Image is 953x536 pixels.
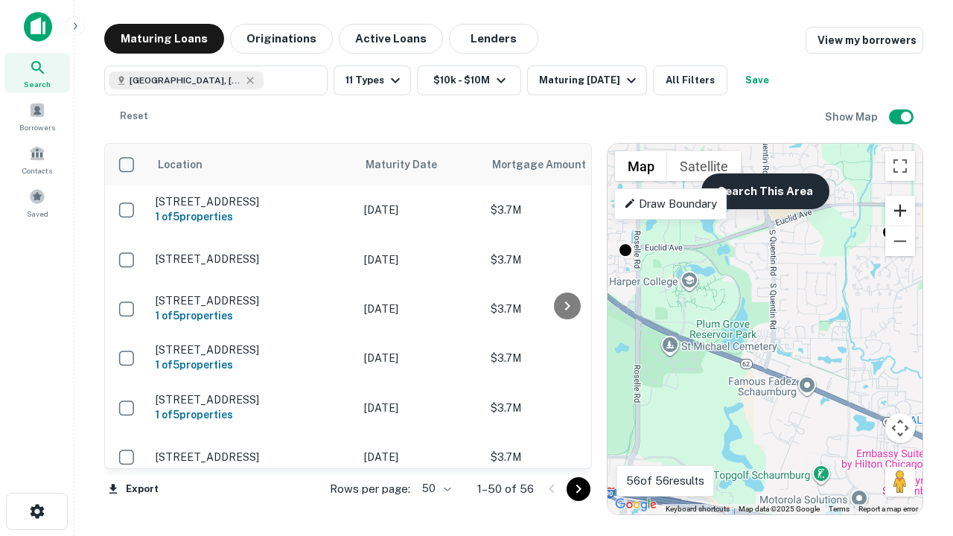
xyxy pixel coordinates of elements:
[156,252,349,266] p: [STREET_ADDRESS]
[885,196,915,226] button: Zoom in
[624,195,717,213] p: Draw Boundary
[611,495,660,514] a: Open this area in Google Maps (opens a new window)
[567,477,590,501] button: Go to next page
[4,96,70,136] a: Borrowers
[24,12,52,42] img: capitalize-icon.png
[156,195,349,208] p: [STREET_ADDRESS]
[491,400,640,416] p: $3.7M
[626,472,704,490] p: 56 of 56 results
[885,151,915,181] button: Toggle fullscreen view
[806,27,923,54] a: View my borrowers
[739,505,820,513] span: Map data ©2025 Google
[4,182,70,223] a: Saved
[491,350,640,366] p: $3.7M
[364,301,476,317] p: [DATE]
[156,307,349,324] h6: 1 of 5 properties
[157,156,203,173] span: Location
[156,343,349,357] p: [STREET_ADDRESS]
[527,66,647,95] button: Maturing [DATE]
[364,449,476,465] p: [DATE]
[653,66,727,95] button: All Filters
[825,109,880,125] h6: Show Map
[156,393,349,406] p: [STREET_ADDRESS]
[104,478,162,500] button: Export
[156,208,349,225] h6: 1 of 5 properties
[491,202,640,218] p: $3.7M
[364,202,476,218] p: [DATE]
[667,151,741,181] button: Show satellite imagery
[366,156,456,173] span: Maturity Date
[666,504,730,514] button: Keyboard shortcuts
[858,505,918,513] a: Report a map error
[611,495,660,514] img: Google
[230,24,333,54] button: Originations
[339,24,443,54] button: Active Loans
[492,156,605,173] span: Mortgage Amount
[4,139,70,179] a: Contacts
[539,71,640,89] div: Maturing [DATE]
[491,301,640,317] p: $3.7M
[885,413,915,443] button: Map camera controls
[130,74,241,87] span: [GEOGRAPHIC_DATA], [GEOGRAPHIC_DATA]
[156,450,349,464] p: [STREET_ADDRESS]
[27,208,48,220] span: Saved
[417,66,521,95] button: $10k - $10M
[330,480,410,498] p: Rows per page:
[4,53,70,93] a: Search
[19,121,55,133] span: Borrowers
[608,144,922,514] div: 0 0
[156,357,349,373] h6: 1 of 5 properties
[156,294,349,307] p: [STREET_ADDRESS]
[733,66,781,95] button: Save your search to get updates of matches that match your search criteria.
[449,24,538,54] button: Lenders
[364,350,476,366] p: [DATE]
[701,173,829,209] button: Search This Area
[491,449,640,465] p: $3.7M
[615,151,667,181] button: Show street map
[483,144,647,185] th: Mortgage Amount
[491,252,640,268] p: $3.7M
[104,24,224,54] button: Maturing Loans
[156,406,349,423] h6: 1 of 5 properties
[364,400,476,416] p: [DATE]
[364,252,476,268] p: [DATE]
[334,66,411,95] button: 11 Types
[879,417,953,488] iframe: Chat Widget
[416,478,453,500] div: 50
[477,480,534,498] p: 1–50 of 56
[357,144,483,185] th: Maturity Date
[110,101,158,131] button: Reset
[148,144,357,185] th: Location
[22,165,52,176] span: Contacts
[829,505,850,513] a: Terms
[885,226,915,256] button: Zoom out
[24,78,51,90] span: Search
